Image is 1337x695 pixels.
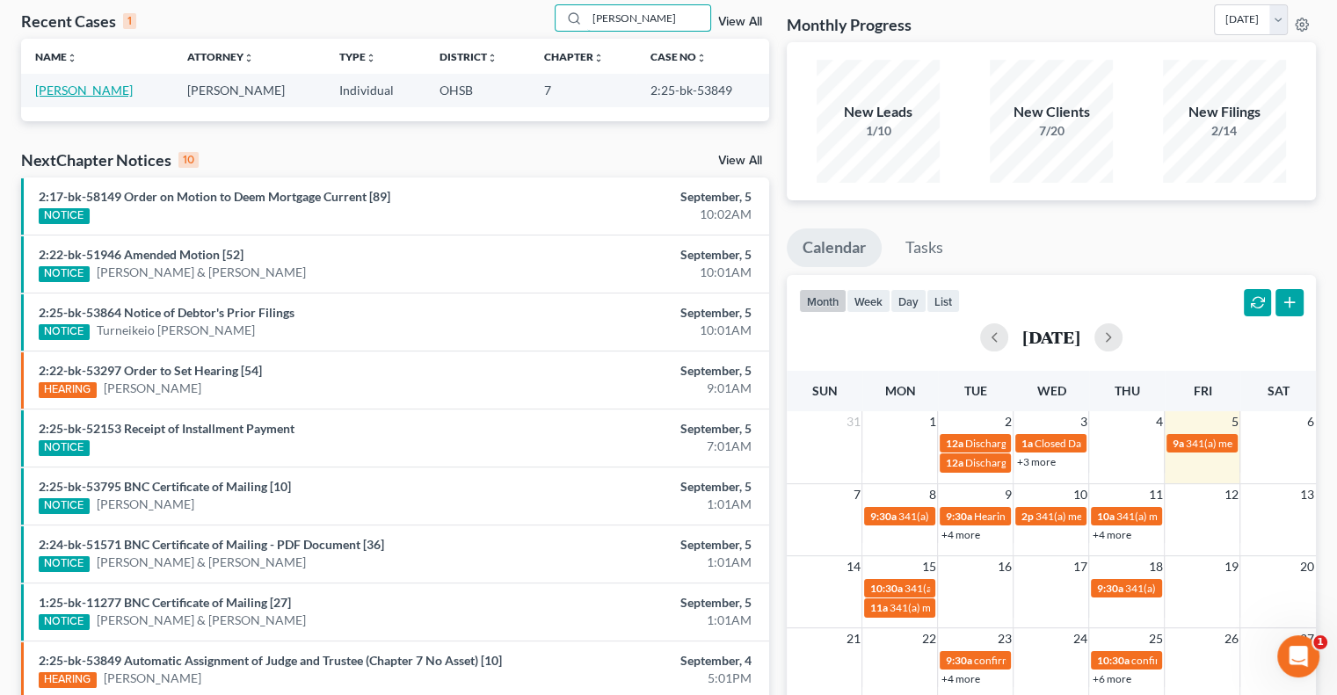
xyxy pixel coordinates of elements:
button: day [890,289,926,313]
span: 10 [1071,484,1088,505]
button: month [799,289,847,313]
a: [PERSON_NAME] [104,670,201,687]
td: OHSB [425,74,530,106]
span: 13 [1298,484,1316,505]
a: Districtunfold_more [440,50,498,63]
div: 1 [123,13,136,29]
div: 2/14 [1163,122,1286,140]
div: 7:01AM [526,438,752,455]
span: 341(a) meeting for [PERSON_NAME] & [PERSON_NAME] [889,601,1152,614]
div: New Leads [817,102,940,122]
span: Tue [964,383,987,398]
a: 2:17-bk-58149 Order on Motion to Deem Mortgage Current [89] [39,189,390,204]
div: 10:02AM [526,206,752,223]
a: View All [718,16,762,28]
span: 12a [945,437,963,450]
span: 14 [844,556,861,577]
div: New Clients [990,102,1113,122]
span: 10:30a [1096,654,1129,667]
i: unfold_more [243,53,254,63]
span: 341(a) meeting for [PERSON_NAME] [897,510,1067,523]
div: 1:01AM [526,554,752,571]
div: NOTICE [39,208,90,224]
div: September, 5 [526,478,752,496]
span: Mon [884,383,915,398]
span: 26 [1222,628,1239,649]
h2: [DATE] [1022,328,1080,346]
span: Hearing for [PERSON_NAME] [973,510,1110,523]
a: +4 more [1092,528,1130,541]
div: Recent Cases [21,11,136,32]
iframe: Intercom live chat [1277,635,1319,677]
div: September, 5 [526,420,752,438]
span: 1 [1313,635,1327,649]
span: 24 [1071,628,1088,649]
a: 2:25-bk-53795 BNC Certificate of Mailing [10] [39,479,291,494]
span: 8 [926,484,937,505]
span: 11 [1146,484,1164,505]
span: 6 [1305,411,1316,432]
div: NOTICE [39,498,90,514]
a: 2:24-bk-51571 BNC Certificate of Mailing - PDF Document [36] [39,537,384,552]
span: 1 [926,411,937,432]
input: Search by name... [587,5,710,31]
a: Turneikeio [PERSON_NAME] [97,322,255,339]
span: 9 [1002,484,1013,505]
a: Typeunfold_more [339,50,376,63]
i: unfold_more [487,53,498,63]
i: unfold_more [67,53,77,63]
span: 15 [919,556,937,577]
div: NOTICE [39,324,90,340]
div: September, 4 [526,652,752,670]
span: 12a [945,456,963,469]
span: 11a [869,601,887,614]
span: 16 [995,556,1013,577]
div: NOTICE [39,440,90,456]
div: HEARING [39,382,97,398]
div: NOTICE [39,266,90,282]
button: list [926,289,960,313]
i: unfold_more [696,53,707,63]
div: 9:01AM [526,380,752,397]
div: September, 5 [526,304,752,322]
div: 7/20 [990,122,1113,140]
a: [PERSON_NAME] [35,83,133,98]
a: +6 more [1092,672,1130,685]
span: 341(a) meeting for [PERSON_NAME] [1035,510,1204,523]
span: 3 [1078,411,1088,432]
span: 25 [1146,628,1164,649]
a: Nameunfold_more [35,50,77,63]
span: confirmation hearing for [PERSON_NAME] [973,654,1171,667]
a: Chapterunfold_more [544,50,604,63]
div: 10:01AM [526,322,752,339]
div: 1/10 [817,122,940,140]
a: 2:22-bk-53297 Order to Set Hearing [54] [39,363,262,378]
span: 22 [919,628,937,649]
a: [PERSON_NAME] & [PERSON_NAME] [97,554,306,571]
a: 2:25-bk-53864 Notice of Debtor's Prior Filings [39,305,294,320]
div: September, 5 [526,362,752,380]
span: 7 [851,484,861,505]
h3: Monthly Progress [787,14,912,35]
span: 2p [1021,510,1033,523]
span: Discharge Date for [PERSON_NAME] [964,456,1135,469]
span: 12 [1222,484,1239,505]
span: Sat [1267,383,1289,398]
span: 27 [1298,628,1316,649]
td: Individual [325,74,425,106]
i: unfold_more [366,53,376,63]
a: [PERSON_NAME] [97,496,194,513]
a: 2:25-bk-52153 Receipt of Installment Payment [39,421,294,436]
span: 9:30a [945,510,971,523]
span: 9:30a [869,510,896,523]
span: 10:30a [869,582,902,595]
div: NextChapter Notices [21,149,199,170]
div: September, 5 [526,188,752,206]
td: 7 [530,74,636,106]
span: 2 [1002,411,1013,432]
span: 23 [995,628,1013,649]
div: September, 5 [526,246,752,264]
a: +3 more [1016,455,1055,468]
td: [PERSON_NAME] [173,74,325,106]
div: September, 5 [526,536,752,554]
